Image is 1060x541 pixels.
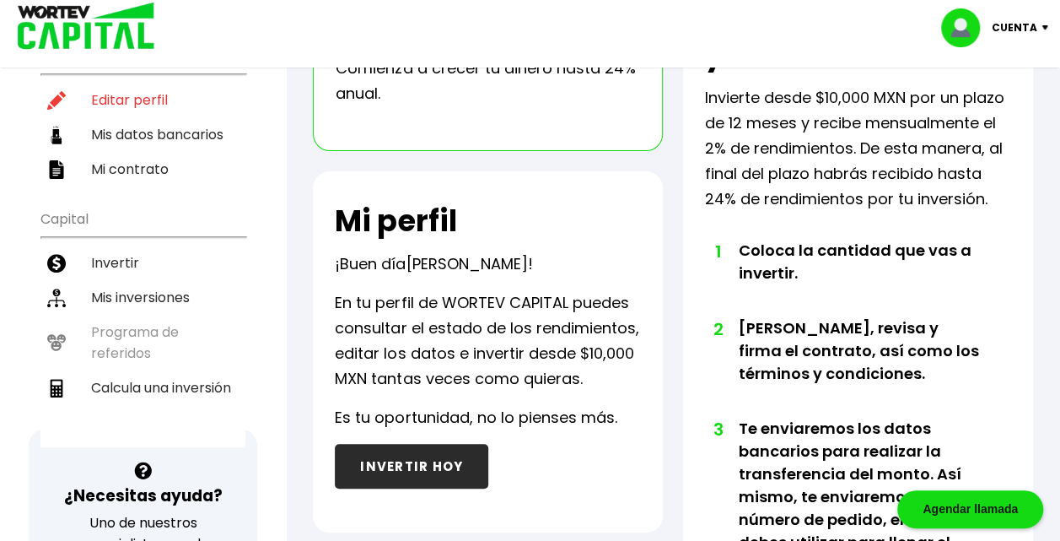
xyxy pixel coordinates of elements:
[713,239,722,264] span: 1
[64,484,223,508] h3: ¿Necesitas ayuda?
[40,37,245,187] ul: Perfil
[335,204,456,238] h2: Mi perfil
[47,289,66,307] img: inversiones-icon.6695dc30.svg
[40,83,245,117] a: Editar perfil
[47,91,66,110] img: editar-icon.952d3147.svg
[47,254,66,273] img: invertir-icon.b3b967d7.svg
[336,30,640,106] p: Tu inversión, más cerca que nunca. Comienza a crecer tu dinero hasta 24% anual.
[40,280,245,315] a: Mis inversiones
[40,200,245,447] ul: Capital
[992,15,1037,41] p: Cuenta
[40,371,245,405] a: Calcula una inversión
[40,117,245,152] a: Mis datos bancarios
[335,290,641,392] p: En tu perfil de WORTEV CAPITAL puedes consultar el estado de los rendimientos, editar los datos e...
[406,253,527,274] span: [PERSON_NAME]
[47,379,66,398] img: calculadora-icon.17d418c4.svg
[1037,25,1060,30] img: icon-down
[335,252,532,277] p: ¡Buen día !
[713,417,722,442] span: 3
[335,405,616,430] p: Es tu oportunidad, no lo pienses más.
[47,126,66,144] img: datos-icon.10cf9172.svg
[47,160,66,179] img: contrato-icon.f2db500c.svg
[941,8,992,47] img: profile-image
[40,246,245,280] a: Invertir
[40,152,245,187] a: Mi contrato
[713,316,722,342] span: 2
[335,444,488,489] button: INVERTIR HOY
[897,490,1043,528] div: Agendar llamada
[739,239,981,316] li: Coloca la cantidad que vas a invertir.
[739,316,981,417] li: [PERSON_NAME], revisa y firma el contrato, así como los términos y condiciones.
[705,85,1011,212] p: Invierte desde $10,000 MXN por un plazo de 12 meses y recibe mensualmente el 2% de rendimientos. ...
